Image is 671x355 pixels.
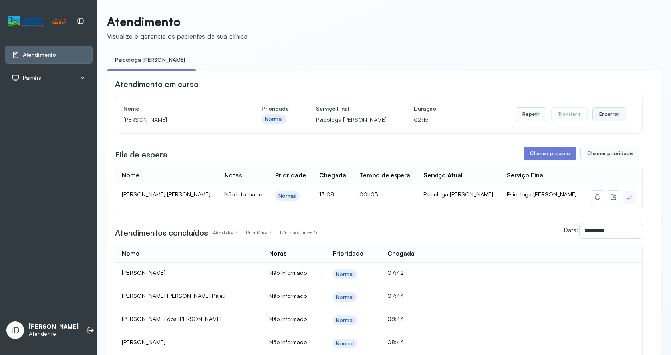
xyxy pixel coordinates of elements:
[387,250,415,258] div: Chegada
[29,323,79,331] p: [PERSON_NAME]
[115,79,199,90] h3: Atendimento em curso
[423,172,463,179] div: Serviço Atual
[269,339,307,345] span: Não Informado
[224,191,262,198] span: Não Informado
[115,149,167,160] h3: Fila de espera
[359,172,410,179] div: Tempo de espera
[580,147,639,160] button: Chamar prioridade
[213,227,246,238] p: Atendidos: 6
[387,292,404,299] span: 07:44
[359,191,378,198] span: 00h03
[278,192,297,199] div: Normal
[12,51,86,59] a: Atendimento
[516,107,546,121] button: Repetir
[265,116,283,123] div: Normal
[242,230,243,236] span: |
[336,294,354,301] div: Normal
[269,315,307,322] span: Não Informado
[336,317,354,324] div: Normal
[246,227,280,238] p: Prioritários: 6
[316,114,387,125] p: Psicologa [PERSON_NAME]
[122,191,210,198] span: [PERSON_NAME] [PERSON_NAME]
[122,172,139,179] div: Nome
[29,331,79,337] p: Atendente
[423,191,494,198] div: Psicologa [PERSON_NAME]
[23,75,41,81] span: Painéis
[387,269,404,276] span: 07:42
[269,269,307,276] span: Não Informado
[115,227,208,238] h3: Atendimentos concluídos
[122,269,165,276] span: [PERSON_NAME]
[107,14,248,29] p: Atendimento
[336,271,354,278] div: Normal
[269,250,286,258] div: Notas
[592,107,626,121] button: Encerrar
[564,226,578,233] label: Data:
[123,103,234,114] h4: Nome
[333,250,363,258] div: Prioridade
[122,250,139,258] div: Nome
[276,230,277,236] span: |
[414,103,436,114] h4: Duração
[122,315,222,322] span: [PERSON_NAME] dos [PERSON_NAME]
[122,292,226,299] span: [PERSON_NAME] [PERSON_NAME] Pajeú
[319,191,334,198] span: 13:08
[23,52,56,58] span: Atendimento
[319,172,346,179] div: Chegada
[8,15,66,28] img: Logotipo do estabelecimento
[551,107,588,121] button: Transferir
[262,103,289,114] h4: Prioridade
[269,292,307,299] span: Não Informado
[224,172,242,179] div: Notas
[316,103,387,114] h4: Serviço Final
[336,340,354,347] div: Normal
[107,32,248,40] div: Visualize e gerencie os pacientes da sua clínica
[123,114,234,125] p: [PERSON_NAME]
[275,172,306,179] div: Prioridade
[414,114,436,125] p: 02:15
[507,191,577,198] span: Psicologa [PERSON_NAME]
[122,339,165,345] span: [PERSON_NAME]
[507,172,545,179] div: Serviço Final
[387,339,404,345] span: 08:44
[280,227,317,238] p: Não prioritários: 0
[524,147,576,160] button: Chamar próximo
[387,315,404,322] span: 08:44
[107,54,193,67] a: Psicologa [PERSON_NAME]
